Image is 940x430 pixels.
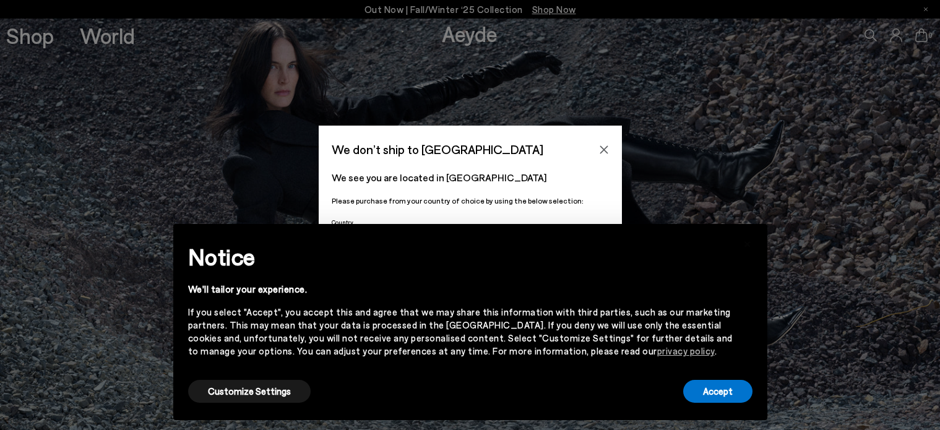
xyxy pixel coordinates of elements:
[188,380,311,403] button: Customize Settings
[595,140,613,159] button: Close
[657,345,715,356] a: privacy policy
[188,241,733,273] h2: Notice
[332,170,609,185] p: We see you are located in [GEOGRAPHIC_DATA]
[332,195,609,207] p: Please purchase from your country of choice by using the below selection:
[188,306,733,358] div: If you select "Accept", you accept this and agree that we may share this information with third p...
[188,283,733,296] div: We'll tailor your experience.
[743,233,752,251] span: ×
[733,228,762,257] button: Close this notice
[683,380,752,403] button: Accept
[332,139,543,160] span: We don’t ship to [GEOGRAPHIC_DATA]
